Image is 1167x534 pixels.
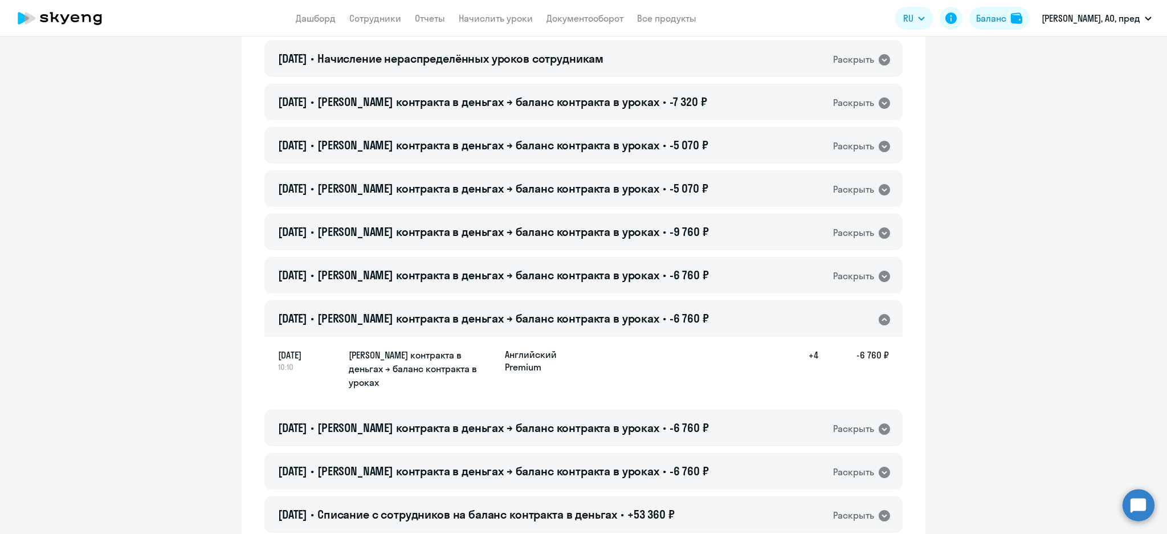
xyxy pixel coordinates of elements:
span: [DATE] [278,225,307,239]
span: • [663,181,666,195]
span: [DATE] [278,138,307,152]
span: [DATE] [278,181,307,195]
button: Балансbalance [969,7,1029,30]
span: RU [903,11,913,25]
span: [DATE] [278,51,307,66]
span: -6 760 ₽ [670,464,709,478]
span: • [663,95,666,109]
h5: +4 [782,348,818,390]
span: -9 760 ₽ [670,225,709,239]
span: +53 360 ₽ [627,507,675,521]
span: • [311,464,314,478]
span: [PERSON_NAME] контракта в деньгах → баланс контракта в уроках [317,311,659,325]
span: -6 760 ₽ [670,268,709,282]
span: • [311,225,314,239]
a: Отчеты [415,13,445,24]
div: Раскрыть [833,422,874,436]
span: -6 760 ₽ [670,421,709,435]
span: [PERSON_NAME] контракта в деньгах → баланс контракта в уроках [317,268,659,282]
span: • [311,421,314,435]
span: -6 760 ₽ [670,311,709,325]
div: Раскрыть [833,465,874,479]
span: [DATE] [278,421,307,435]
span: [PERSON_NAME] контракта в деньгах → баланс контракта в уроках [317,95,659,109]
span: • [311,268,314,282]
img: balance [1011,13,1022,24]
span: • [311,51,314,66]
div: Раскрыть [833,52,874,67]
a: Сотрудники [349,13,401,24]
span: [DATE] [278,507,307,521]
span: Начисление нераспределённых уроков сотрудникам [317,51,603,66]
a: Все продукты [637,13,696,24]
span: • [663,311,666,325]
p: Английский Premium [505,348,590,373]
button: [PERSON_NAME], АО, пред [1036,5,1157,32]
span: • [621,507,624,521]
span: • [663,138,666,152]
div: Раскрыть [833,139,874,153]
span: • [663,225,666,239]
span: [PERSON_NAME] контракта в деньгах → баланс контракта в уроках [317,138,659,152]
div: Раскрыть [833,182,874,197]
span: [DATE] [278,348,340,362]
span: [PERSON_NAME] контракта в деньгах → баланс контракта в уроках [317,464,659,478]
span: -7 320 ₽ [670,95,707,109]
span: • [311,311,314,325]
span: • [311,138,314,152]
div: Раскрыть [833,96,874,110]
span: [DATE] [278,268,307,282]
span: • [311,181,314,195]
span: [PERSON_NAME] контракта в деньгах → баланс контракта в уроках [317,421,659,435]
a: Документооборот [546,13,623,24]
div: Баланс [976,11,1006,25]
span: • [663,268,666,282]
span: [DATE] [278,95,307,109]
p: [PERSON_NAME], АО, пред [1042,11,1140,25]
span: [PERSON_NAME] контракта в деньгах → баланс контракта в уроках [317,181,659,195]
span: • [663,421,666,435]
a: Начислить уроки [459,13,533,24]
button: RU [895,7,933,30]
span: [DATE] [278,311,307,325]
span: • [663,464,666,478]
span: • [311,507,314,521]
span: -5 070 ₽ [670,138,708,152]
div: Раскрыть [833,508,874,523]
h5: -6 760 ₽ [818,348,889,390]
h5: [PERSON_NAME] контракта в деньгах → баланс контракта в уроках [349,348,496,389]
a: Дашборд [296,13,336,24]
span: 10:10 [278,362,340,372]
span: • [311,95,314,109]
span: -5 070 ₽ [670,181,708,195]
span: Списание с сотрудников на баланс контракта в деньгах [317,507,617,521]
div: Раскрыть [833,269,874,283]
span: [PERSON_NAME] контракта в деньгах → баланс контракта в уроках [317,225,659,239]
div: Раскрыть [833,226,874,240]
span: [DATE] [278,464,307,478]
